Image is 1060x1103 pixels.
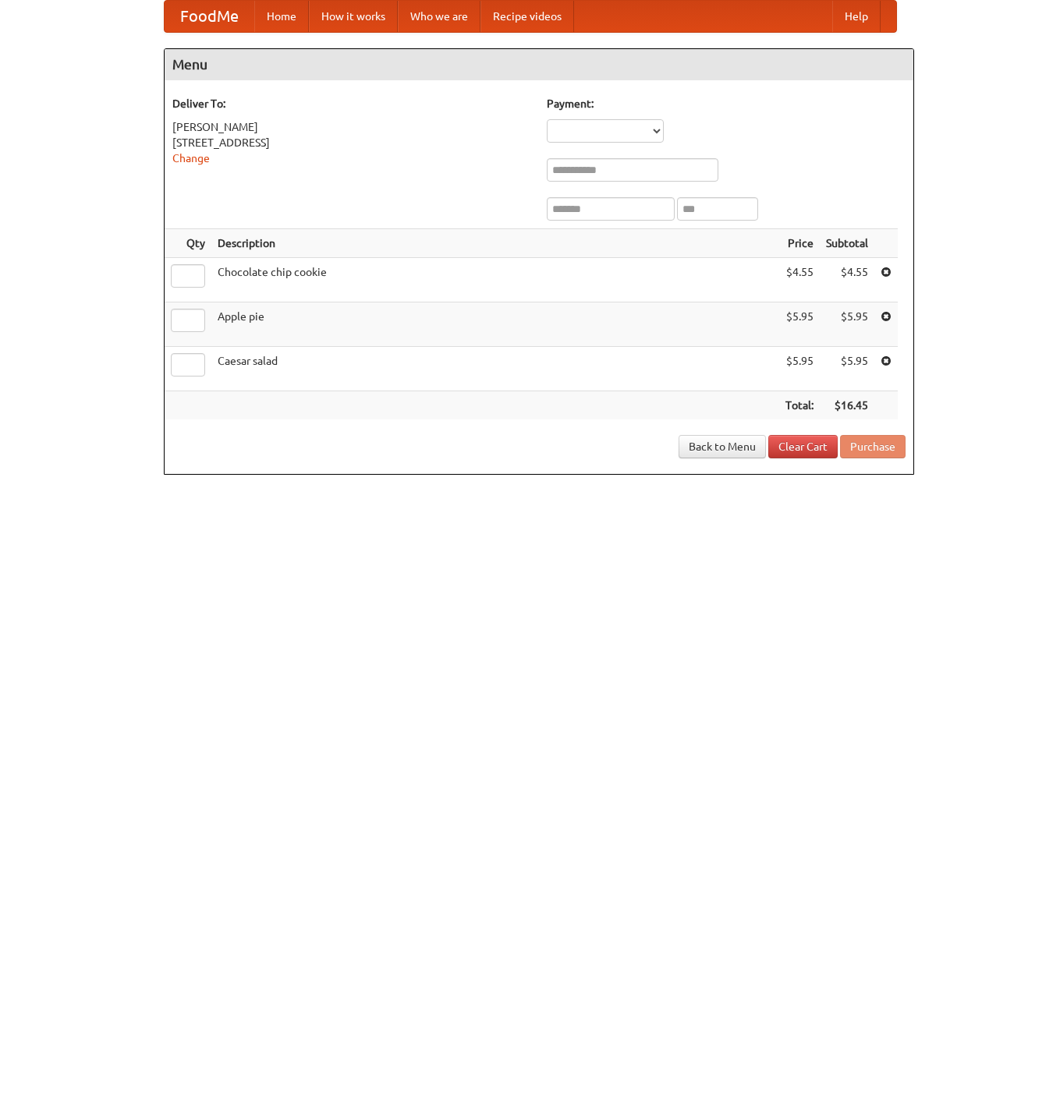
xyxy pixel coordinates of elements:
[165,229,211,258] th: Qty
[820,229,874,258] th: Subtotal
[211,302,779,347] td: Apple pie
[172,135,531,150] div: [STREET_ADDRESS]
[165,1,254,32] a: FoodMe
[679,435,766,458] a: Back to Menu
[254,1,309,32] a: Home
[820,302,874,347] td: $5.95
[840,435,906,458] button: Purchase
[172,119,531,135] div: [PERSON_NAME]
[779,229,820,258] th: Price
[768,435,838,458] a: Clear Cart
[398,1,480,32] a: Who we are
[832,1,881,32] a: Help
[172,96,531,111] h5: Deliver To:
[211,258,779,302] td: Chocolate chip cookie
[820,258,874,302] td: $4.55
[779,391,820,420] th: Total:
[779,302,820,347] td: $5.95
[779,258,820,302] td: $4.55
[211,229,779,258] th: Description
[820,347,874,391] td: $5.95
[165,49,913,80] h4: Menu
[779,347,820,391] td: $5.95
[211,347,779,391] td: Caesar salad
[172,152,210,164] a: Change
[547,96,906,111] h5: Payment:
[309,1,398,32] a: How it works
[820,391,874,420] th: $16.45
[480,1,574,32] a: Recipe videos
